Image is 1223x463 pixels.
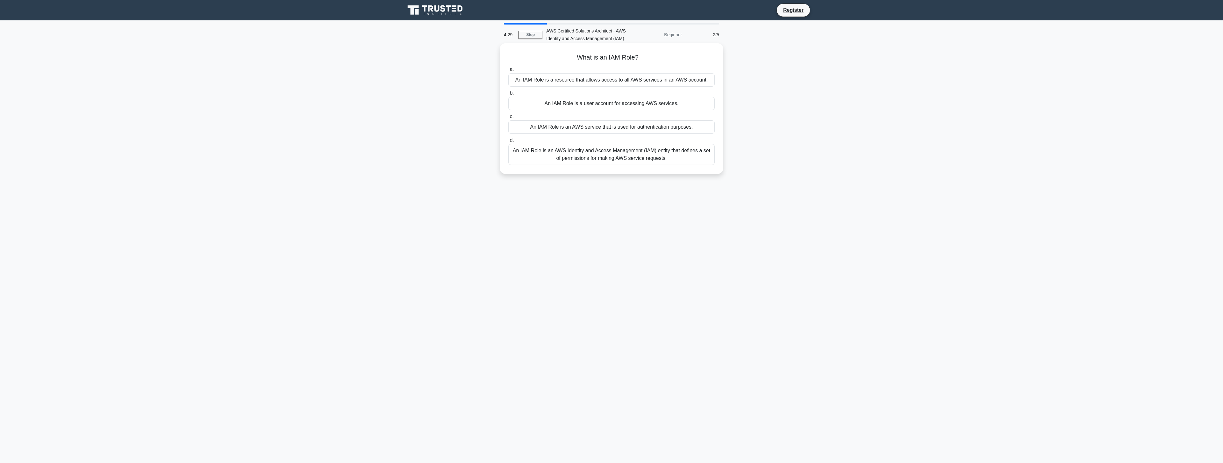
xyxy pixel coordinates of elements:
span: b. [510,90,514,96]
div: An IAM Role is an AWS Identity and Access Management (IAM) entity that defines a set of permissio... [508,144,715,165]
div: An IAM Role is a user account for accessing AWS services. [508,97,715,110]
span: d. [510,137,514,143]
a: Stop [519,31,542,39]
span: a. [510,67,514,72]
div: Beginner [630,28,686,41]
span: c. [510,114,513,119]
div: AWS Certified Solutions Architect - AWS Identity and Access Management (IAM) [542,25,630,45]
h5: What is an IAM Role? [508,53,715,62]
a: Register [779,6,807,14]
div: 2/5 [686,28,723,41]
div: An IAM Role is a resource that allows access to all AWS services in an AWS account. [508,73,715,87]
div: An IAM Role is an AWS service that is used for authentication purposes. [508,120,715,134]
div: 4:29 [500,28,519,41]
